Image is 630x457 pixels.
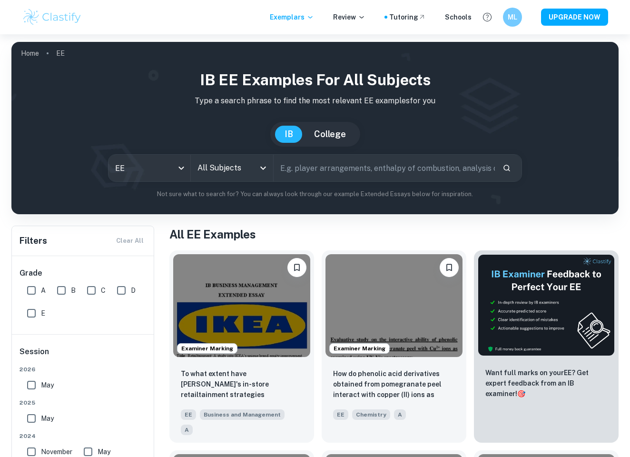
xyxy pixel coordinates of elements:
[177,344,237,353] span: Examiner Marking
[131,285,136,296] span: D
[56,48,65,59] p: EE
[305,126,355,143] button: College
[274,155,495,181] input: E.g. player arrangements, enthalpy of combustion, analysis of a big city...
[517,390,525,397] span: 🎯
[181,368,303,401] p: To what extent have IKEA's in-store retailtainment strategies contributed to enhancing brand equi...
[330,344,389,353] span: Examiner Marking
[325,254,463,357] img: Chemistry EE example thumbnail: How do phenolic acid derivatives obtaine
[333,368,455,401] p: How do phenolic acid derivatives obtained from pomegranate peel interact with copper (II) ions as...
[256,161,270,175] button: Open
[41,413,54,424] span: May
[41,447,72,457] span: November
[181,409,196,420] span: EE
[20,346,147,365] h6: Session
[287,258,306,277] button: Bookmark
[22,8,82,27] img: Clastify logo
[41,308,45,318] span: E
[19,95,611,107] p: Type a search phrase to find the most relevant EE examples for you
[485,368,607,399] p: Want full marks on your EE ? Get expert feedback from an IB examiner!
[19,69,611,91] h1: IB EE examples for all subjects
[440,258,459,277] button: Bookmark
[275,126,303,143] button: IB
[333,12,365,22] p: Review
[20,234,47,248] h6: Filters
[322,250,466,443] a: Examiner MarkingBookmarkHow do phenolic acid derivatives obtained from pomegranate peel interact ...
[474,250,619,443] a: ThumbnailWant full marks on yourEE? Get expert feedback from an IB examiner!
[394,409,406,420] span: A
[98,447,110,457] span: May
[445,12,472,22] a: Schools
[101,285,106,296] span: C
[71,285,76,296] span: B
[181,425,193,435] span: A
[41,285,46,296] span: A
[270,12,314,22] p: Exemplars
[499,160,515,176] button: Search
[20,398,147,407] span: 2025
[478,254,615,356] img: Thumbnail
[541,9,608,26] button: UPGRADE NOW
[21,47,39,60] a: Home
[20,365,147,374] span: 2026
[108,155,191,181] div: EE
[479,9,495,25] button: Help and Feedback
[333,409,348,420] span: EE
[169,250,314,443] a: Examiner MarkingBookmarkTo what extent have IKEA's in-store retailtainment strategies contributed...
[169,226,619,243] h1: All EE Examples
[200,409,285,420] span: Business and Management
[11,42,619,214] img: profile cover
[507,12,518,22] h6: ML
[20,432,147,440] span: 2024
[41,380,54,390] span: May
[20,268,147,279] h6: Grade
[173,254,310,357] img: Business and Management EE example thumbnail: To what extent have IKEA's in-store reta
[19,189,611,199] p: Not sure what to search for? You can always look through our example Extended Essays below for in...
[503,8,522,27] button: ML
[389,12,426,22] a: Tutoring
[352,409,390,420] span: Chemistry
